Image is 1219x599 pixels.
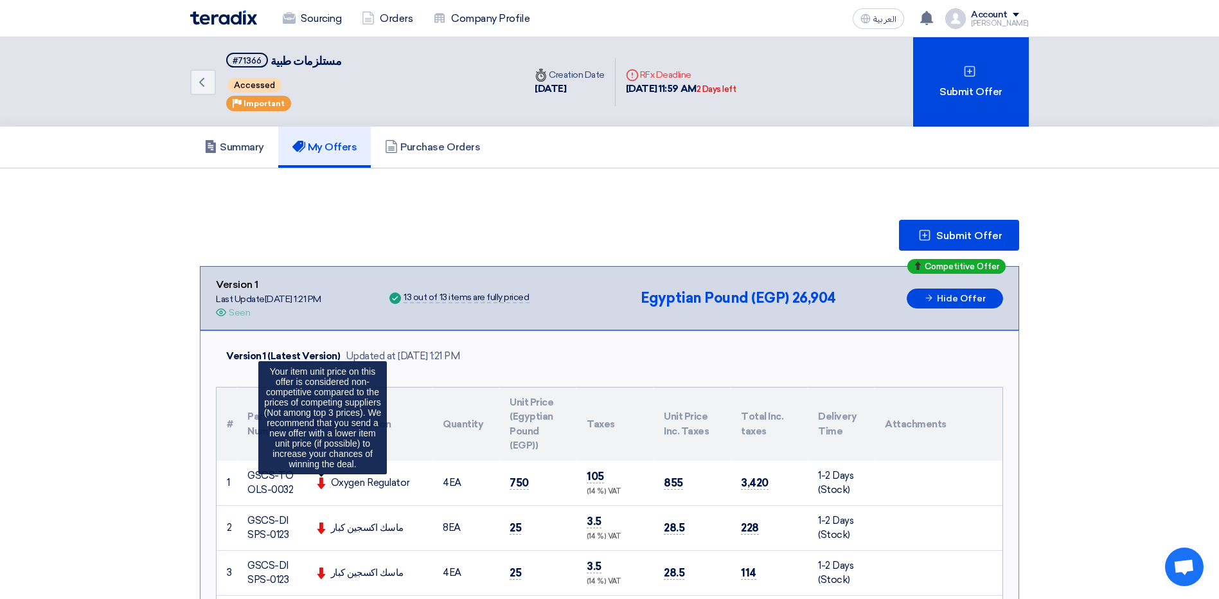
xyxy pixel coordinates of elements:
[432,550,499,595] td: EA
[808,505,875,550] td: 1-2 Days (Stock)
[314,521,422,535] div: ماسك اكسجين كبار
[226,349,341,364] div: Version 1 (Latest Version)
[731,388,808,461] th: Total Inc. taxes
[423,4,540,33] a: Company Profile
[535,82,605,96] div: [DATE]
[443,567,449,578] span: 4
[432,388,499,461] th: Quantity
[587,515,601,528] span: 3.5
[641,289,789,307] span: Egyptian Pound (EGP)
[741,521,759,535] span: 228
[925,262,999,271] span: Competitive Offer
[237,388,304,461] th: Part Number
[697,83,736,96] div: 2 Days left
[808,461,875,506] td: 1-2 Days (Stock)
[244,99,285,108] span: Important
[278,127,371,168] a: My Offers
[792,289,836,307] span: 26,904
[292,141,357,154] h5: My Offers
[237,505,304,550] td: GSCS-DISPS-0123
[432,505,499,550] td: EA
[587,532,643,542] div: (14 %) VAT
[510,476,529,490] span: 750
[654,388,731,461] th: Unit Price Inc. Taxes
[190,10,257,25] img: Teradix logo
[587,470,604,483] span: 105
[626,68,736,82] div: RFx Deadline
[664,476,683,490] span: 855
[873,15,896,24] span: العربية
[217,461,237,506] td: 1
[226,53,341,69] h5: مستلزمات طبية
[875,388,1002,461] th: Attachments
[272,4,351,33] a: Sourcing
[432,461,499,506] td: EA
[258,361,387,474] div: Your item unit price on this offer is considered non-competitive compared to the prices of compet...
[576,388,654,461] th: Taxes
[217,550,237,595] td: 3
[204,141,264,154] h5: Summary
[913,37,1029,127] div: Submit Offer
[1165,548,1204,586] div: Open chat
[587,577,643,587] div: (14 %) VAT
[899,220,1019,251] button: Submit Offer
[229,306,250,319] div: Seen
[237,550,304,595] td: GSCS-DISPS-0123
[510,566,521,580] span: 25
[216,292,321,306] div: Last Update [DATE] 1:21 PM
[971,20,1029,27] div: [PERSON_NAME]
[587,560,601,573] span: 3.5
[499,388,576,461] th: Unit Price (Egyptian Pound (EGP))
[346,349,460,364] div: Updated at [DATE] 1:21 PM
[227,78,281,93] span: Accessed
[626,82,736,96] div: [DATE] 11:59 AM
[741,566,756,580] span: 114
[510,521,521,535] span: 25
[853,8,904,29] button: العربية
[587,487,643,497] div: (14 %) VAT
[351,4,423,33] a: Orders
[233,57,262,65] div: #71366
[936,231,1002,241] span: Submit Offer
[371,127,494,168] a: Purchase Orders
[314,566,422,580] div: ماسك اكسجين كبار
[535,68,605,82] div: Creation Date
[385,141,480,154] h5: Purchase Orders
[217,505,237,550] td: 2
[216,277,321,292] div: Version 1
[404,293,529,303] div: 13 out of 13 items are fully priced
[190,127,278,168] a: Summary
[271,54,342,68] span: مستلزمات طبية
[237,461,304,506] td: GSCS-TOOLS-0032
[971,10,1008,21] div: Account
[664,566,684,580] span: 28.5
[808,550,875,595] td: 1-2 Days (Stock)
[443,522,449,533] span: 8
[741,476,769,490] span: 3,420
[314,476,422,490] div: Oxygen Regulator
[217,388,237,461] th: #
[945,8,966,29] img: profile_test.png
[907,289,1003,308] button: Hide Offer
[664,521,684,535] span: 28.5
[443,477,449,488] span: 4
[808,388,875,461] th: Delivery Time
